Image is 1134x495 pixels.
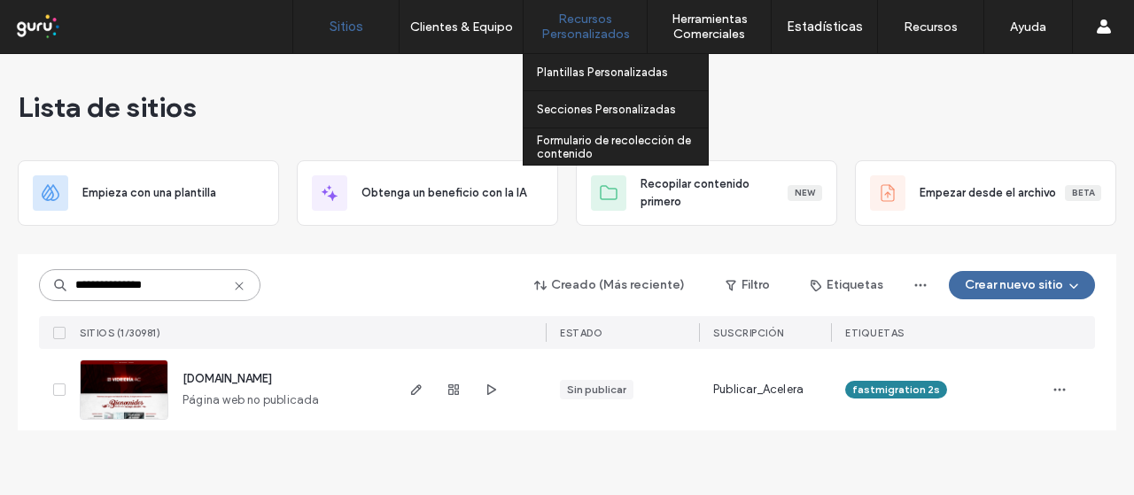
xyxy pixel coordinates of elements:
label: Plantillas Personalizadas [537,66,668,79]
a: Formulario de recolección de contenido [537,128,708,165]
a: Secciones Personalizadas [537,91,708,128]
span: Suscripción [713,327,784,339]
span: ETIQUETAS [845,327,905,339]
button: Creado (Más reciente) [519,271,701,299]
label: Clientes & Equipo [410,19,513,35]
span: Publicar_Acelera [713,381,804,398]
span: ESTADO [560,327,602,339]
span: Empezar desde el archivo [920,184,1056,202]
button: Filtro [708,271,788,299]
button: Crear nuevo sitio [949,271,1095,299]
label: Formulario de recolección de contenido [537,134,708,160]
button: Etiquetas [795,271,899,299]
span: SITIOS (1/30981) [80,327,160,339]
span: fastmigration 2s [852,382,940,398]
div: Sin publicar [567,382,626,398]
div: Beta [1065,185,1101,201]
span: Obtenga un beneficio con la IA [361,184,526,202]
a: [DOMAIN_NAME] [183,372,272,385]
div: Empezar desde el archivoBeta [855,160,1116,226]
div: New [788,185,822,201]
label: Ayuda [1010,19,1046,35]
span: Ayuda [38,12,87,28]
span: Empieza con una plantilla [82,184,216,202]
label: Recursos [904,19,958,35]
div: Empieza con una plantilla [18,160,279,226]
label: Recursos Personalizados [524,12,647,42]
div: Recopilar contenido primeroNew [576,160,837,226]
label: Secciones Personalizadas [537,103,676,116]
label: Herramientas Comerciales [648,12,771,42]
span: Recopilar contenido primero [641,175,788,211]
span: Página web no publicada [183,391,320,409]
span: Lista de sitios [18,89,197,125]
label: Estadísticas [787,19,863,35]
label: Sitios [330,19,363,35]
a: Plantillas Personalizadas [537,54,708,90]
div: Obtenga un beneficio con la IA [297,160,558,226]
